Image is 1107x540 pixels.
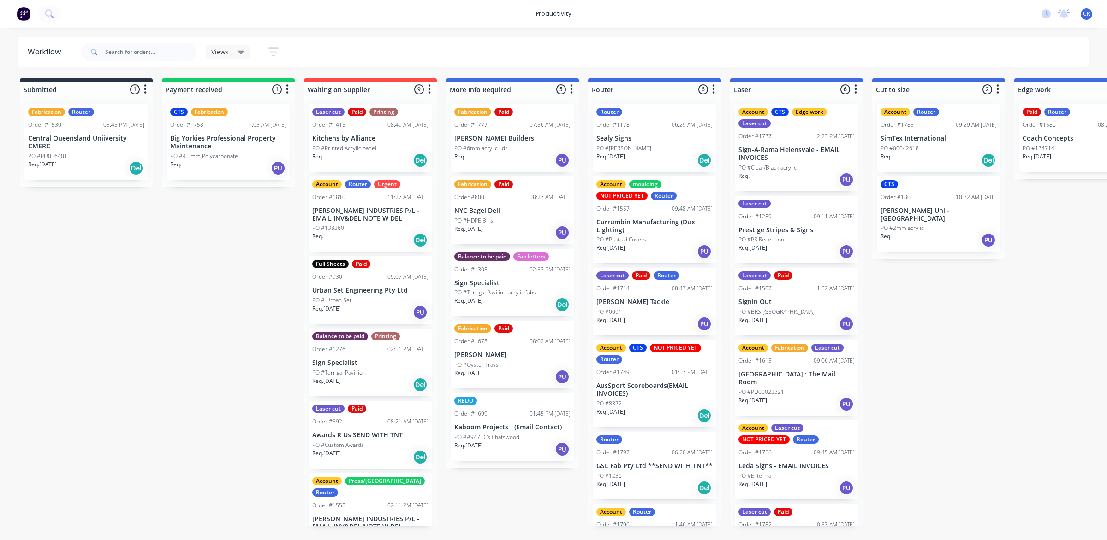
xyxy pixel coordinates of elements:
p: Req. [738,172,750,180]
p: [PERSON_NAME] Uni - [GEOGRAPHIC_DATA] [881,207,997,223]
div: Order #1756 [738,448,772,457]
p: [PERSON_NAME] Builders [454,135,571,142]
div: Order #1796 [596,521,630,529]
div: Router [596,108,622,116]
div: Router [345,180,371,188]
div: Paid [494,324,513,333]
div: 09:29 AM [DATE] [956,121,997,129]
div: PU [271,161,286,176]
p: Req. [DATE] [596,153,625,161]
div: Laser cut [738,271,771,280]
div: Order #1558 [312,501,345,510]
div: Account [738,344,768,352]
div: Laser cutOrder #128909:11 AM [DATE]Prestige Stripes & SignsPO #PR ReceptionReq.[DATE]PU [735,196,858,264]
p: Central Queensland Uniiversity CMERC [28,135,144,150]
p: Req. [DATE] [454,225,483,233]
div: 12:23 PM [DATE] [814,132,855,141]
div: Order #1783 [881,121,914,129]
div: Fabrication [28,108,65,116]
div: AccountCTSEdge workLaser cutOrder #173712:23 PM [DATE]Sign-A-Rama Helensvale - EMAIL INVOICESPO #... [735,104,858,191]
p: Sign-A-Rama Helensvale - EMAIL INVOICES [738,146,855,162]
div: PU [413,305,428,320]
div: 11:46 AM [DATE] [672,521,713,529]
div: Workflow [28,47,65,58]
div: PU [555,225,570,240]
div: Order #1415 [312,121,345,129]
div: 08:02 AM [DATE] [530,337,571,346]
div: Order #1586 [1023,121,1056,129]
div: FabricationPaidOrder #167808:02 AM [DATE][PERSON_NAME]PO #Oyster TraysReq.[DATE]PU [451,321,574,388]
div: 09:45 AM [DATE] [814,448,855,457]
div: NOT PRICED YET [650,344,701,352]
div: RouterOrder #117806:29 AM [DATE]Sealy SignsPO #[PERSON_NAME]Req.[DATE]Del [593,104,716,172]
div: REDOOrder #169901:45 PM [DATE]Kaboom Projects - (Email Contact)PO ##947 DJ's ChatswoodReq.[DATE]PU [451,393,574,461]
div: CTS [771,108,789,116]
div: Router [913,108,939,116]
p: Sign Specialist [454,279,571,287]
p: PO #1236 [596,472,622,480]
p: PO #Clear/Black acrylic [738,164,797,172]
div: Balance to be paid [312,332,368,340]
div: Laser cut [312,405,345,413]
p: Signin Out [738,298,855,306]
div: Paid [632,271,650,280]
div: Fab letters [513,252,549,261]
p: Req. [DATE] [312,377,341,385]
p: Currumbin Manufacturing (Dux Lighting) [596,218,713,234]
div: Order #1507 [738,284,772,293]
div: Router [629,508,655,516]
div: Router [596,355,622,364]
div: CTS [881,180,898,188]
div: Order #1777 [454,121,488,129]
div: Balance to be paidFab lettersOrder #130802:53 PM [DATE]Sign SpecialistPO #Terrigal Pavilion acryl... [451,249,574,317]
p: Sign Specialist [312,359,429,367]
p: Req. [DATE] [28,160,57,169]
div: Laser cutPaidRouterOrder #171408:47 AM [DATE][PERSON_NAME] TacklePO #0091Req.[DATE]PU [593,268,716,335]
div: 10:32 AM [DATE] [956,193,997,201]
div: Full Sheets [312,260,349,268]
div: NOT PRICED YET [596,192,648,200]
div: Order #1178 [596,121,630,129]
div: Router [654,271,679,280]
p: Req. [DATE] [596,408,625,416]
p: PO #Terrigal Pavillion [312,369,366,377]
p: PO #0091 [596,308,622,316]
div: Laser cut [738,119,771,128]
p: PO #Terrigal Pavilion acrylic fabs [454,288,536,297]
div: Order #1737 [738,132,772,141]
p: Req. [DATE] [596,316,625,324]
p: Req. [DATE] [454,441,483,450]
p: PO #8372 [596,399,622,408]
div: Account [596,180,626,188]
div: Order #1758 [170,121,203,129]
p: SimTex International [881,135,997,142]
p: Awards R Us SEND WITH TNT [312,431,429,439]
div: Del [413,233,428,247]
div: 08:49 AM [DATE] [387,121,429,129]
div: 02:11 PM [DATE] [387,501,429,510]
div: Account [312,477,342,485]
div: Balance to be paidPrintingOrder #127602:51 PM [DATE]Sign SpecialistPO #Terrigal PavillionReq.[DAT... [309,329,432,396]
div: 09:48 AM [DATE] [672,205,713,213]
p: Kaboom Projects - (Email Contact) [454,423,571,431]
div: Order #1749 [596,368,630,376]
div: 02:51 PM [DATE] [387,345,429,353]
div: Fabrication [771,344,808,352]
div: Order #800 [454,193,484,201]
div: Order #1289 [738,212,772,221]
div: Fabrication [454,180,491,188]
div: 09:06 AM [DATE] [814,357,855,365]
p: Req. [454,153,465,161]
div: Laser cutPaidOrder #150711:52 AM [DATE]Signin OutPO #BRS [GEOGRAPHIC_DATA]Req.[DATE]PU [735,268,858,335]
p: Req. [312,232,323,241]
p: Req. [DATE] [454,369,483,377]
div: PU [839,397,854,411]
div: Account [596,344,626,352]
p: Req. [312,153,323,161]
div: PU [555,370,570,384]
div: PU [697,317,712,331]
p: PO #Custom Awards [312,441,364,449]
p: [PERSON_NAME] INDUSTRIES P/L - EMAIL INV&DEL NOTE W DEL [312,207,429,223]
p: Urban Set Engineering Pty Ltd [312,287,429,294]
p: PO #2mm acrylic [881,224,924,232]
